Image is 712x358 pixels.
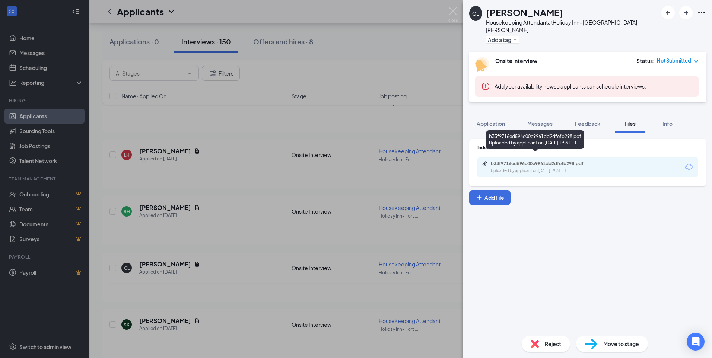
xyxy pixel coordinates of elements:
button: Add your availability now [495,83,554,90]
svg: Download [684,163,693,172]
div: CL [472,10,479,17]
div: Uploaded by applicant on [DATE] 19:31:11 [491,168,603,174]
svg: Ellipses [697,8,706,17]
svg: ArrowLeftNew [664,8,673,17]
span: Feedback [575,120,600,127]
button: PlusAdd a tag [486,36,519,44]
div: Housekeeping Attendant at Holiday Inn- [GEOGRAPHIC_DATA][PERSON_NAME] [486,19,658,33]
b: Onsite Interview [495,57,537,64]
button: ArrowRight [679,6,693,19]
svg: Plus [476,194,483,201]
span: Not Submitted [657,57,691,64]
div: Open Intercom Messenger [687,333,705,351]
button: ArrowLeftNew [661,6,675,19]
div: b33f9716ed596c00e9961dd2dfefb298.pdf Uploaded by applicant on [DATE] 19:31:11 [486,130,584,149]
span: Move to stage [603,340,639,348]
a: Paperclipb33f9716ed596c00e9961dd2dfefb298.pdfUploaded by applicant on [DATE] 19:31:11 [482,161,603,174]
span: down [693,59,699,64]
span: Files [624,120,636,127]
button: Add FilePlus [469,190,511,205]
svg: Error [481,82,490,91]
span: Reject [545,340,561,348]
span: Messages [527,120,553,127]
span: Application [477,120,505,127]
svg: Paperclip [482,161,488,167]
span: so applicants can schedule interviews. [495,83,646,90]
div: Status : [636,57,655,64]
span: Info [662,120,673,127]
div: b33f9716ed596c00e9961dd2dfefb298.pdf [491,161,595,167]
svg: Plus [513,38,517,42]
h1: [PERSON_NAME] [486,6,563,19]
div: Indeed Resume [477,144,698,151]
svg: ArrowRight [681,8,690,17]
